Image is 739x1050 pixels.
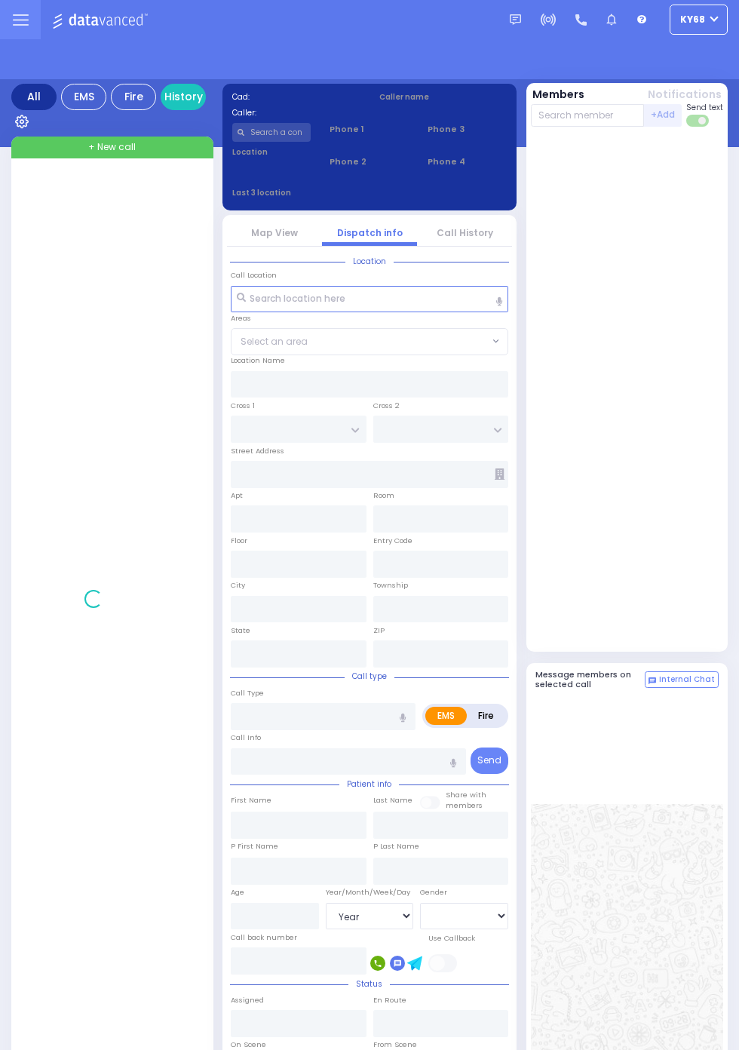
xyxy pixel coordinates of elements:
[645,671,719,688] button: Internal Chat
[241,335,308,348] span: Select an area
[232,146,311,158] label: Location
[61,84,106,110] div: EMS
[648,87,722,103] button: Notifications
[659,674,715,685] span: Internal Chat
[339,778,399,790] span: Patient info
[231,887,244,898] label: Age
[231,270,277,281] label: Call Location
[420,887,447,898] label: Gender
[428,123,507,136] span: Phone 3
[231,995,264,1005] label: Assigned
[231,795,271,806] label: First Name
[373,490,394,501] label: Room
[686,113,710,128] label: Turn off text
[232,107,360,118] label: Caller:
[231,688,264,698] label: Call Type
[231,580,245,591] label: City
[373,795,412,806] label: Last Name
[345,256,394,267] span: Location
[232,187,370,198] label: Last 3 location
[231,1039,266,1050] label: On Scene
[437,226,493,239] a: Call History
[232,123,311,142] input: Search a contact
[428,933,475,944] label: Use Callback
[231,536,247,546] label: Floor
[111,84,156,110] div: Fire
[373,401,400,411] label: Cross 2
[531,104,645,127] input: Search member
[686,102,723,113] span: Send text
[231,841,278,852] label: P First Name
[161,84,206,110] a: History
[535,670,645,689] h5: Message members on selected call
[251,226,298,239] a: Map View
[232,91,360,103] label: Cad:
[231,401,255,411] label: Cross 1
[348,978,390,990] span: Status
[326,887,414,898] div: Year/Month/Week/Day
[379,91,507,103] label: Caller name
[231,732,261,743] label: Call Info
[373,625,385,636] label: ZIP
[373,841,419,852] label: P Last Name
[11,84,57,110] div: All
[231,932,297,943] label: Call back number
[428,155,507,168] span: Phone 4
[373,580,408,591] label: Township
[231,625,250,636] label: State
[231,490,243,501] label: Apt
[231,286,508,313] input: Search location here
[670,5,728,35] button: ky68
[231,446,284,456] label: Street Address
[330,155,409,168] span: Phone 2
[88,140,136,154] span: + New call
[649,677,656,685] img: comment-alt.png
[680,13,705,26] span: ky68
[510,14,521,26] img: message.svg
[446,790,486,800] small: Share with
[373,995,406,1005] label: En Route
[466,707,506,725] label: Fire
[373,1039,417,1050] label: From Scene
[495,468,504,480] span: Other building occupants
[425,707,467,725] label: EMS
[337,226,403,239] a: Dispatch info
[231,355,285,366] label: Location Name
[330,123,409,136] span: Phone 1
[52,11,152,29] img: Logo
[471,748,508,774] button: Send
[446,800,483,810] span: members
[231,313,251,324] label: Areas
[373,536,412,546] label: Entry Code
[532,87,584,103] button: Members
[345,671,394,682] span: Call type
